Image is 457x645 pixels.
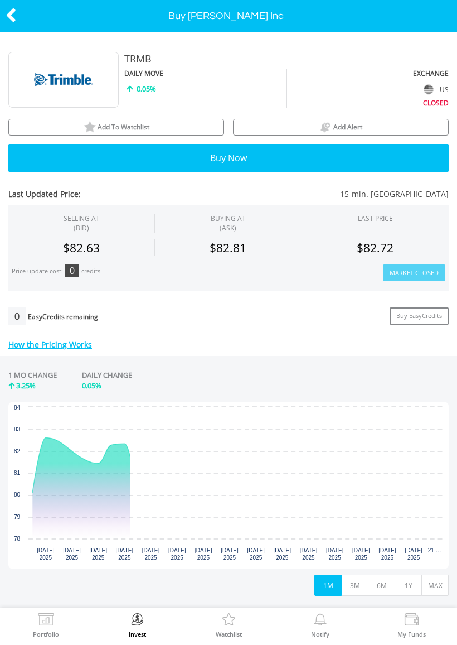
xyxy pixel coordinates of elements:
[428,547,441,553] text: 21 …
[64,214,100,233] div: SELLING AT
[84,121,96,133] img: watchlist
[8,339,92,350] a: How the Pricing Works
[14,426,21,432] text: 83
[65,264,79,277] div: 0
[312,613,329,629] img: View Notifications
[8,402,449,569] svg: Interactive chart
[211,214,246,233] span: BUYING AT
[168,547,186,561] text: [DATE] 2025
[192,189,449,200] span: 15-min. [GEOGRAPHIC_DATA]
[8,189,192,200] span: Last Updated Price:
[63,547,81,561] text: [DATE] 2025
[368,575,395,596] button: 6M
[124,52,368,66] div: TRMB
[357,240,393,256] span: $82.72
[233,119,449,136] button: price alerts bell Add Alert
[319,121,332,133] img: price alerts bell
[14,448,21,454] text: 82
[221,547,239,561] text: [DATE] 2025
[116,547,134,561] text: [DATE] 2025
[37,547,55,561] text: [DATE] 2025
[8,307,26,325] div: 0
[274,547,291,561] text: [DATE] 2025
[397,631,426,637] label: My Funds
[98,122,149,132] span: Add To Watchlist
[395,575,422,596] button: 1Y
[216,613,242,637] a: Watchlist
[314,575,342,596] button: 1M
[311,631,329,637] label: Notify
[421,575,449,596] button: MAX
[403,613,420,629] img: View Funds
[8,402,449,569] div: Chart. Highcharts interactive chart.
[124,69,286,78] div: DAILY MOVE
[440,85,449,94] span: US
[210,240,246,256] span: $82.81
[33,613,59,637] a: Portfolio
[287,97,449,108] div: CLOSED
[287,69,449,78] div: EXCHANGE
[89,547,107,561] text: [DATE] 2025
[326,547,344,561] text: [DATE] 2025
[211,223,246,233] span: (ASK)
[390,307,449,325] a: Buy EasyCredits
[333,122,362,132] span: Add Alert
[358,214,393,223] div: LAST PRICE
[14,405,21,411] text: 84
[12,267,63,276] div: Price update cost:
[82,381,101,391] span: 0.05%
[405,547,422,561] text: [DATE] 2025
[129,613,146,637] a: Invest
[341,575,368,596] button: 3M
[378,547,396,561] text: [DATE] 2025
[8,144,449,172] button: Buy Now
[8,119,224,136] button: watchlist Add To Watchlist
[195,547,212,561] text: [DATE] 2025
[63,240,100,256] span: $82.63
[137,84,156,94] span: 0.05%
[33,631,59,637] label: Portfolio
[311,613,329,637] a: Notify
[64,223,100,233] span: (BID)
[383,264,445,282] button: Market Closed
[14,536,21,542] text: 78
[216,631,242,637] label: Watchlist
[37,613,55,629] img: View Portfolio
[220,613,237,629] img: Watchlist
[22,52,105,108] img: EQU.US.TRMB.png
[8,370,57,381] div: 1 MO CHANGE
[129,631,146,637] label: Invest
[397,613,426,637] a: My Funds
[247,547,265,561] text: [DATE] 2025
[424,84,434,94] img: flag
[28,313,98,323] div: EasyCredits remaining
[14,470,21,476] text: 81
[352,547,370,561] text: [DATE] 2025
[81,267,100,276] div: credits
[14,514,21,520] text: 79
[129,613,146,629] img: Invest Now
[14,492,21,498] text: 80
[142,547,160,561] text: [DATE] 2025
[16,381,36,391] span: 3.25%
[300,547,318,561] text: [DATE] 2025
[82,370,174,381] div: DAILY CHANGE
